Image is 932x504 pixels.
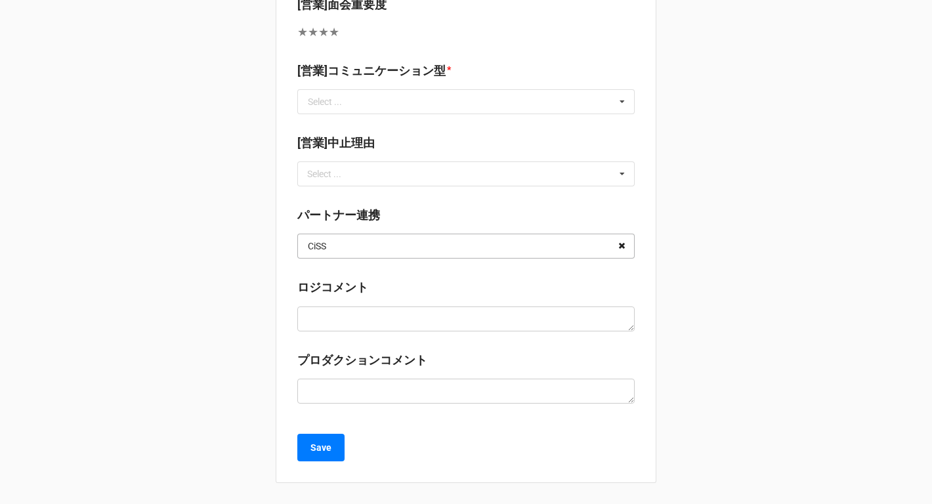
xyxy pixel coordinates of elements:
[297,278,368,297] label: ロジコメント
[297,134,375,152] label: [営業]中止理由
[297,23,339,41] div: add rating by typing an integer from 0 to 5 or pressing arrow keys
[310,441,331,455] b: Save
[318,23,329,41] span: ★
[329,23,339,41] span: ★
[308,23,318,41] span: ★
[297,351,427,369] label: プロダクションコメント
[297,62,446,80] label: [営業]コミュニケーション型
[297,23,308,41] span: ★
[308,97,342,106] div: Select ...
[304,166,360,181] div: Select ...
[297,206,380,224] label: パートナー連携
[297,434,345,461] button: Save
[308,241,326,251] div: CiSS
